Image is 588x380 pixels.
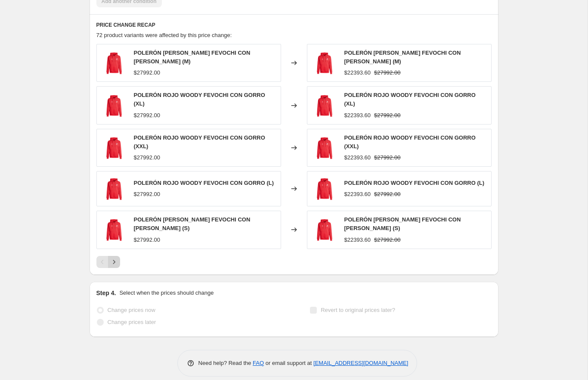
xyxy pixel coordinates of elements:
[134,180,274,186] span: POLERÓN ROJO WOODY FEVOCHI CON GORRO (L)
[134,191,160,197] span: $27992.00
[101,135,127,161] img: IMAN_COLORES_LETTERING_FIFA_U-20_WC_f5a45e23-9382-45fd-944b-260b379be10e_80x.png
[313,360,408,366] a: [EMAIL_ADDRESS][DOMAIN_NAME]
[96,22,492,28] h6: PRICE CHANGE RECAP
[134,50,251,65] span: POLERÓN [PERSON_NAME] FEVOCHI CON [PERSON_NAME] (M)
[312,176,337,202] img: IMAN_COLORES_LETTERING_FIFA_U-20_WC_f5a45e23-9382-45fd-944b-260b379be10e_80x.png
[344,112,371,118] span: $22393.60
[134,112,160,118] span: $27992.00
[134,92,265,107] span: POLERÓN ROJO WOODY FEVOCHI CON GORRO (XL)
[374,154,400,161] span: $27992.00
[374,112,400,118] span: $27992.00
[344,69,371,76] span: $22393.60
[312,217,337,243] img: IMAN_COLORES_LETTERING_FIFA_U-20_WC_f5a45e23-9382-45fd-944b-260b379be10e_80x.png
[264,360,313,366] span: or email support at
[312,135,337,161] img: IMAN_COLORES_LETTERING_FIFA_U-20_WC_f5a45e23-9382-45fd-944b-260b379be10e_80x.png
[344,92,476,107] span: POLERÓN ROJO WOODY FEVOCHI CON GORRO (XL)
[96,289,116,297] h2: Step 4.
[101,217,127,243] img: IMAN_COLORES_LETTERING_FIFA_U-20_WC_f5a45e23-9382-45fd-944b-260b379be10e_80x.png
[108,319,156,325] span: Change prices later
[344,191,371,197] span: $22393.60
[312,50,337,76] img: IMAN_COLORES_LETTERING_FIFA_U-20_WC_f5a45e23-9382-45fd-944b-260b379be10e_80x.png
[134,154,160,161] span: $27992.00
[374,237,400,243] span: $27992.00
[374,69,400,76] span: $27992.00
[101,93,127,118] img: IMAN_COLORES_LETTERING_FIFA_U-20_WC_f5a45e23-9382-45fd-944b-260b379be10e_80x.png
[134,134,265,150] span: POLERÓN ROJO WOODY FEVOCHI CON GORRO (XXL)
[108,307,155,313] span: Change prices now
[344,50,461,65] span: POLERÓN [PERSON_NAME] FEVOCHI CON [PERSON_NAME] (M)
[96,256,120,268] nav: Pagination
[253,360,264,366] a: FAQ
[344,216,461,231] span: POLERÓN [PERSON_NAME] FEVOCHI CON [PERSON_NAME] (S)
[312,93,337,118] img: IMAN_COLORES_LETTERING_FIFA_U-20_WC_f5a45e23-9382-45fd-944b-260b379be10e_80x.png
[96,32,232,38] span: 72 product variants were affected by this price change:
[119,289,214,297] p: Select when the prices should change
[344,237,371,243] span: $22393.60
[344,180,485,186] span: POLERÓN ROJO WOODY FEVOCHI CON GORRO (L)
[134,69,160,76] span: $27992.00
[321,307,395,313] span: Revert to original prices later?
[108,256,120,268] button: Next
[134,237,160,243] span: $27992.00
[101,50,127,76] img: IMAN_COLORES_LETTERING_FIFA_U-20_WC_f5a45e23-9382-45fd-944b-260b379be10e_80x.png
[344,154,371,161] span: $22393.60
[374,191,400,197] span: $27992.00
[101,176,127,202] img: IMAN_COLORES_LETTERING_FIFA_U-20_WC_f5a45e23-9382-45fd-944b-260b379be10e_80x.png
[344,134,476,150] span: POLERÓN ROJO WOODY FEVOCHI CON GORRO (XXL)
[198,360,253,366] span: Need help? Read the
[134,216,251,231] span: POLERÓN [PERSON_NAME] FEVOCHI CON [PERSON_NAME] (S)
